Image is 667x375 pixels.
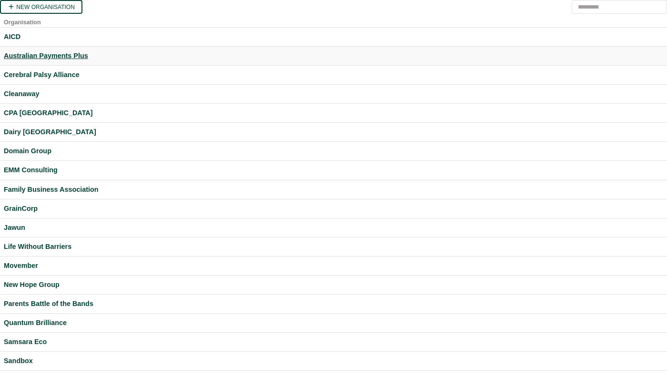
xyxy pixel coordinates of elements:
a: Life Without Barriers [4,241,663,252]
a: Quantum Brilliance [4,317,663,328]
a: Domain Group [4,146,663,157]
a: AICD [4,31,663,42]
a: EMM Consulting [4,165,663,176]
a: Parents Battle of the Bands [4,298,663,309]
a: Dairy [GEOGRAPHIC_DATA] [4,127,663,138]
a: GrainCorp [4,203,663,214]
a: Family Business Association [4,184,663,195]
a: Jawun [4,222,663,233]
a: Samsara Eco [4,336,663,347]
a: CPA [GEOGRAPHIC_DATA] [4,108,663,118]
a: Sandbox [4,355,663,366]
a: Cerebral Palsy Alliance [4,69,663,80]
a: Cleanaway [4,89,663,99]
a: New Hope Group [4,279,663,290]
a: Australian Payments Plus [4,50,663,61]
a: Movember [4,260,663,271]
